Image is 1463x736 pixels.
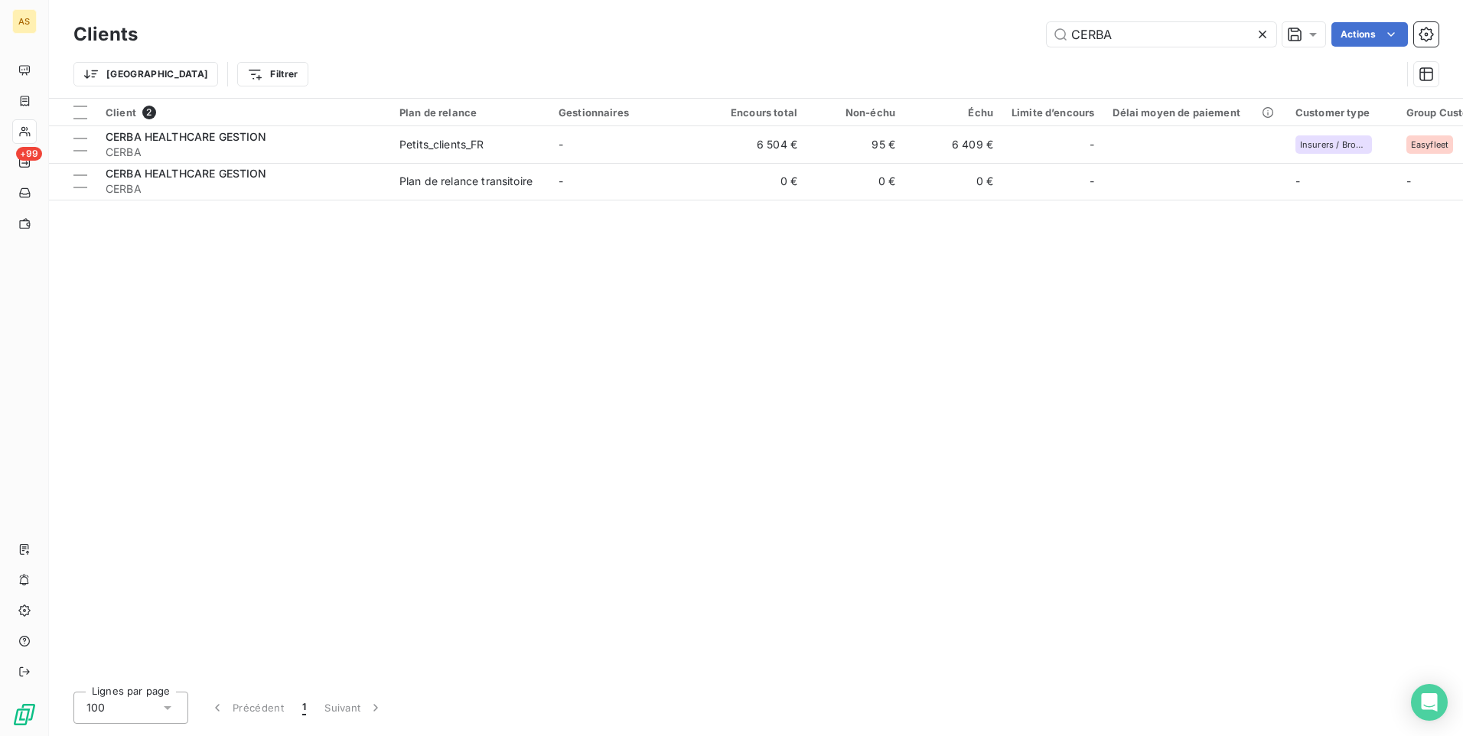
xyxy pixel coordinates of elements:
button: Actions [1331,22,1408,47]
input: Rechercher [1047,22,1276,47]
div: Customer type [1295,106,1388,119]
div: Plan de relance [399,106,540,119]
td: 0 € [904,163,1002,200]
span: Client [106,106,136,119]
td: 0 € [806,163,904,200]
a: +99 [12,150,36,174]
button: Suivant [315,692,393,724]
div: Gestionnaires [559,106,699,119]
button: Filtrer [237,62,308,86]
td: 6 409 € [904,126,1002,163]
div: Plan de relance transitoire [399,174,533,189]
button: 1 [293,692,315,724]
span: - [559,138,563,151]
span: - [1295,174,1300,187]
span: CERBA [106,181,381,197]
span: CERBA HEALTHCARE GESTION [106,130,267,143]
div: Délai moyen de paiement [1113,106,1276,119]
span: 2 [142,106,156,119]
span: - [1406,174,1411,187]
div: Encours total [718,106,797,119]
div: Échu [914,106,993,119]
td: 6 504 € [709,126,806,163]
div: Non-échu [816,106,895,119]
td: 0 € [709,163,806,200]
div: Open Intercom Messenger [1411,684,1448,721]
img: Logo LeanPay [12,702,37,727]
span: Easyfleet [1411,140,1448,149]
span: - [1090,174,1094,189]
span: - [1090,137,1094,152]
div: Petits_clients_FR [399,137,484,152]
span: +99 [16,147,42,161]
span: CERBA HEALTHCARE GESTION [106,167,267,180]
h3: Clients [73,21,138,48]
button: Précédent [200,692,293,724]
span: 100 [86,700,105,715]
span: Insurers / Brokers [1300,140,1367,149]
td: 95 € [806,126,904,163]
div: AS [12,9,37,34]
button: [GEOGRAPHIC_DATA] [73,62,218,86]
span: 1 [302,700,306,715]
span: CERBA [106,145,381,160]
div: Limite d’encours [1012,106,1094,119]
span: - [559,174,563,187]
